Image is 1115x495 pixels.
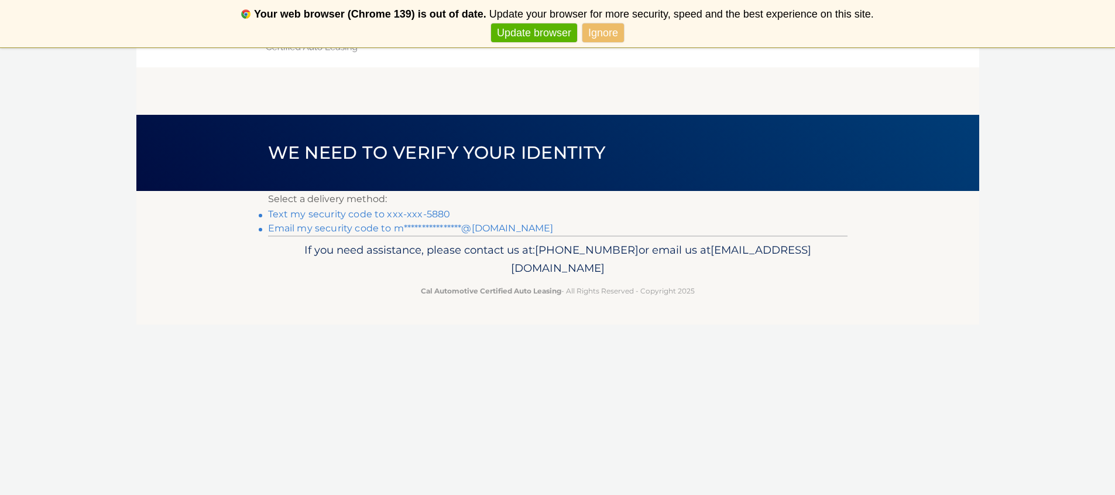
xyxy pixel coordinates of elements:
a: Text my security code to xxx-xxx-5880 [268,209,451,220]
strong: Cal Automotive Certified Auto Leasing [421,286,561,295]
span: [PHONE_NUMBER] [535,243,639,257]
p: Select a delivery method: [268,191,848,207]
b: Your web browser (Chrome 139) is out of date. [254,8,486,20]
a: Update browser [491,23,577,43]
p: If you need assistance, please contact us at: or email us at [276,241,840,278]
span: Update your browser for more security, speed and the best experience on this site. [489,8,874,20]
p: - All Rights Reserved - Copyright 2025 [276,285,840,297]
span: We need to verify your identity [268,142,606,163]
a: Ignore [582,23,624,43]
